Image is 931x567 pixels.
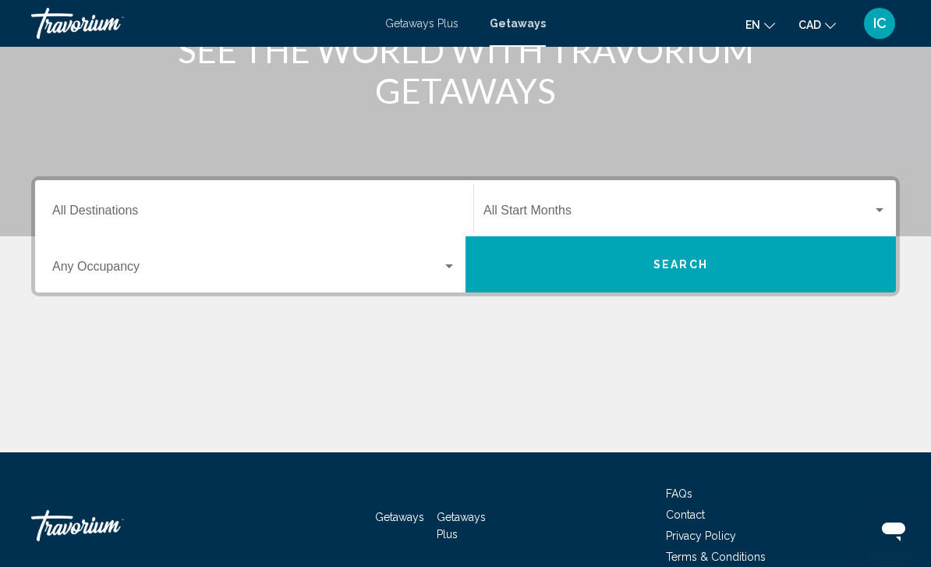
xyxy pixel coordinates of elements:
[798,13,836,36] button: Change currency
[745,19,760,31] span: en
[653,259,708,271] span: Search
[873,16,887,31] span: IC
[869,505,919,555] iframe: Button to launch messaging window
[31,502,187,549] a: Travorium
[385,17,458,30] a: Getaways Plus
[31,8,370,39] a: Travorium
[745,13,775,36] button: Change language
[666,530,736,542] a: Privacy Policy
[859,7,900,40] button: User Menu
[375,511,424,523] a: Getaways
[35,180,896,292] div: Search widget
[666,551,766,563] a: Terms & Conditions
[173,30,758,111] h1: SEE THE WORLD WITH TRAVORIUM GETAWAYS
[465,236,896,292] button: Search
[798,19,821,31] span: CAD
[490,17,546,30] a: Getaways
[666,487,692,500] a: FAQs
[666,509,705,521] a: Contact
[437,511,486,540] a: Getaways Plus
